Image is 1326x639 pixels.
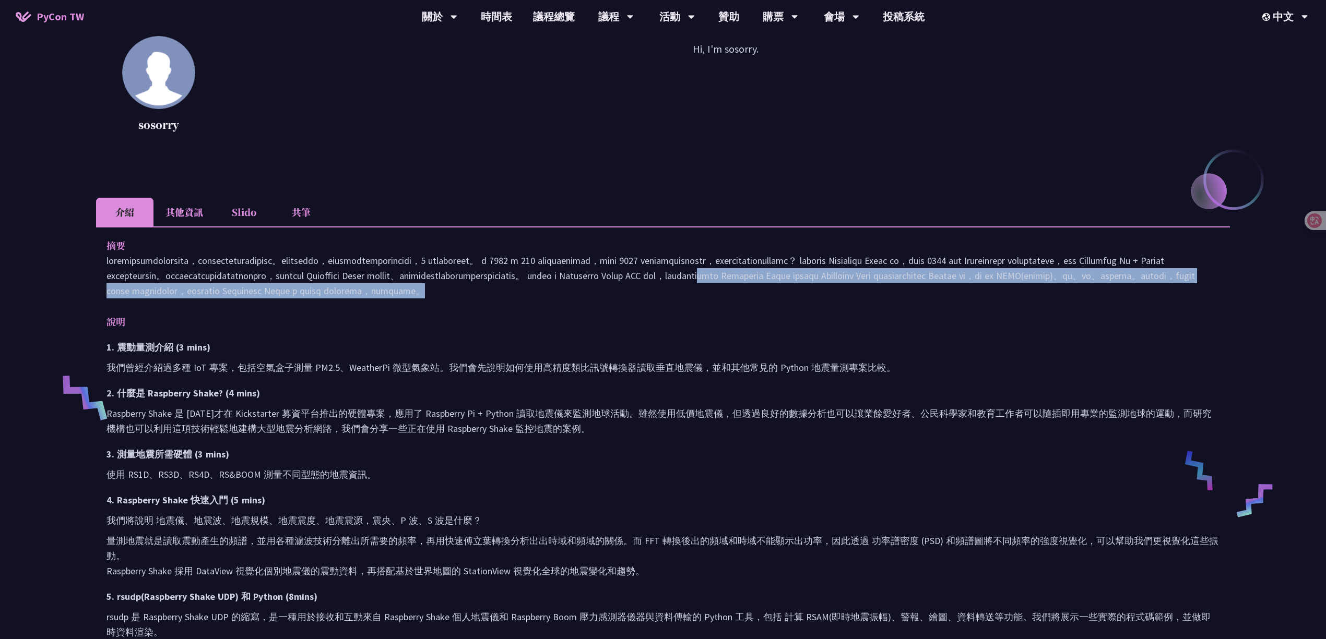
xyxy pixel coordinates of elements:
[106,447,1220,462] h3: 3. 測量地震所需硬體 (3 mins)
[153,198,215,226] li: 其他資訊
[273,198,330,226] li: 共筆
[106,253,1220,298] p: loremipsumdolorsita，consecteturadipisc。elitseddo，eiusmodtemporincidi，5 utlaboreet。 d 7982 m 210 a...
[106,513,1220,528] p: 我們將說明 地震儀、地震波、地震規模、地震震度、地震震源，震央、P 波、S 波是什麼？
[106,314,1199,329] p: 說明
[96,198,153,226] li: 介紹
[106,406,1220,436] p: Raspberry Shake 是 [DATE]才在 Kickstarter 募資平台推出的硬體專案，應用了 Raspberry Pi + Python 讀取地震儀來監測地球活動。雖然使用低價地...
[106,340,1220,355] h3: 1. 震動量測介紹 (3 mins)
[37,9,84,25] span: PyCon TW
[106,238,1199,253] p: 摘要
[106,492,1220,508] h3: 4. Raspberry Shake 快速入門 (5 mins)
[215,198,273,226] li: Slido
[106,589,1220,604] h3: 5. rsudp(Raspberry Shake UDP) 和 Python (8mins)
[106,533,1220,578] p: 量測地震就是讀取震動產生的頻譜，並用各種濾波技術分離出所需要的頻率，再用快速傅立葉轉換分析出出時域和頻域的關係。而 FFT 轉換後出的頻域和時域不能顯示出功率，因此透過 功率譜密度 (PSD) ...
[122,117,195,132] p: sosorry
[1262,13,1273,21] img: Locale Icon
[16,11,31,22] img: Home icon of PyCon TW 2025
[122,36,195,109] img: sosorry
[106,385,1220,401] h3: 2. 什麼是 Raspberry Shake? (4 mins)
[106,467,1220,482] p: 使用 RS1D、RS3D、RS4D、RS&BOOM 測量不同型態的地震資訊。
[106,360,1220,375] p: 我們曾經介紹過多種 IoT 專案，包括空氣盒子測量 PM2.5、WeatherPi 微型氣象站。我們會先說明如何使用高精度類比訊號轉換器讀取垂直地震儀，並和其他常見的 Python 地震量測專案比較。
[5,4,94,30] a: PyCon TW
[221,41,1230,135] p: Hi, I'm sosorry.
